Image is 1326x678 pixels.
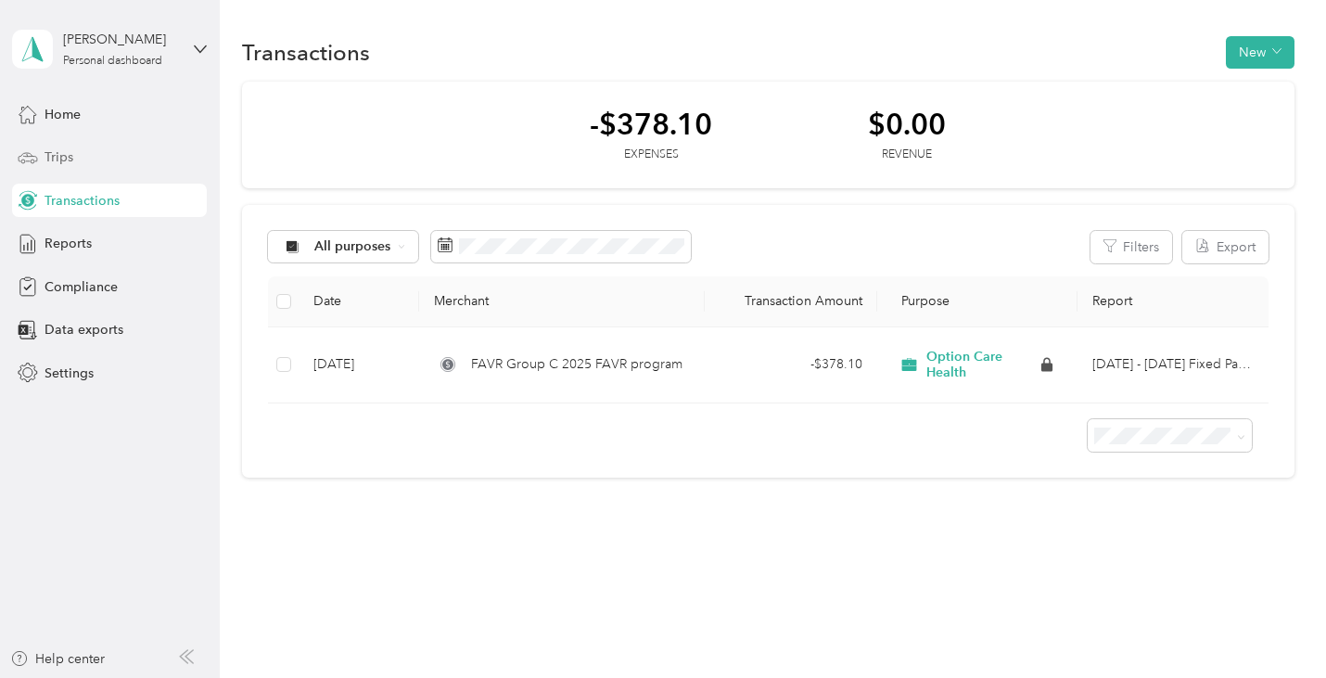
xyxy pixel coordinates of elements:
td: Sep 1 - 30, 2025 Fixed Payment [1077,327,1269,403]
th: Report [1077,276,1269,327]
span: Reports [45,234,92,253]
span: Data exports [45,320,123,339]
button: New [1226,36,1294,69]
span: All purposes [314,240,391,253]
iframe: Everlance-gr Chat Button Frame [1222,574,1326,678]
div: Expenses [590,147,712,163]
div: -$378.10 [590,108,712,140]
th: Date [299,276,419,327]
div: $0.00 [868,108,946,140]
span: Transactions [45,191,120,211]
div: [PERSON_NAME] [63,30,179,49]
span: Compliance [45,277,118,297]
span: Trips [45,147,73,167]
span: Purpose [892,293,950,309]
span: Option Care Health [926,349,1038,381]
div: Revenue [868,147,946,163]
span: FAVR Group C 2025 FAVR program [471,354,682,375]
span: Settings [45,364,94,383]
td: [DATE] [299,327,419,403]
button: Help center [10,649,105,669]
th: Merchant [419,276,706,327]
span: Home [45,105,81,124]
th: Transaction Amount [705,276,876,327]
div: Personal dashboard [63,56,162,67]
h1: Transactions [242,43,370,62]
button: Filters [1090,231,1172,263]
button: Export [1182,231,1269,263]
div: - $378.10 [720,354,861,375]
